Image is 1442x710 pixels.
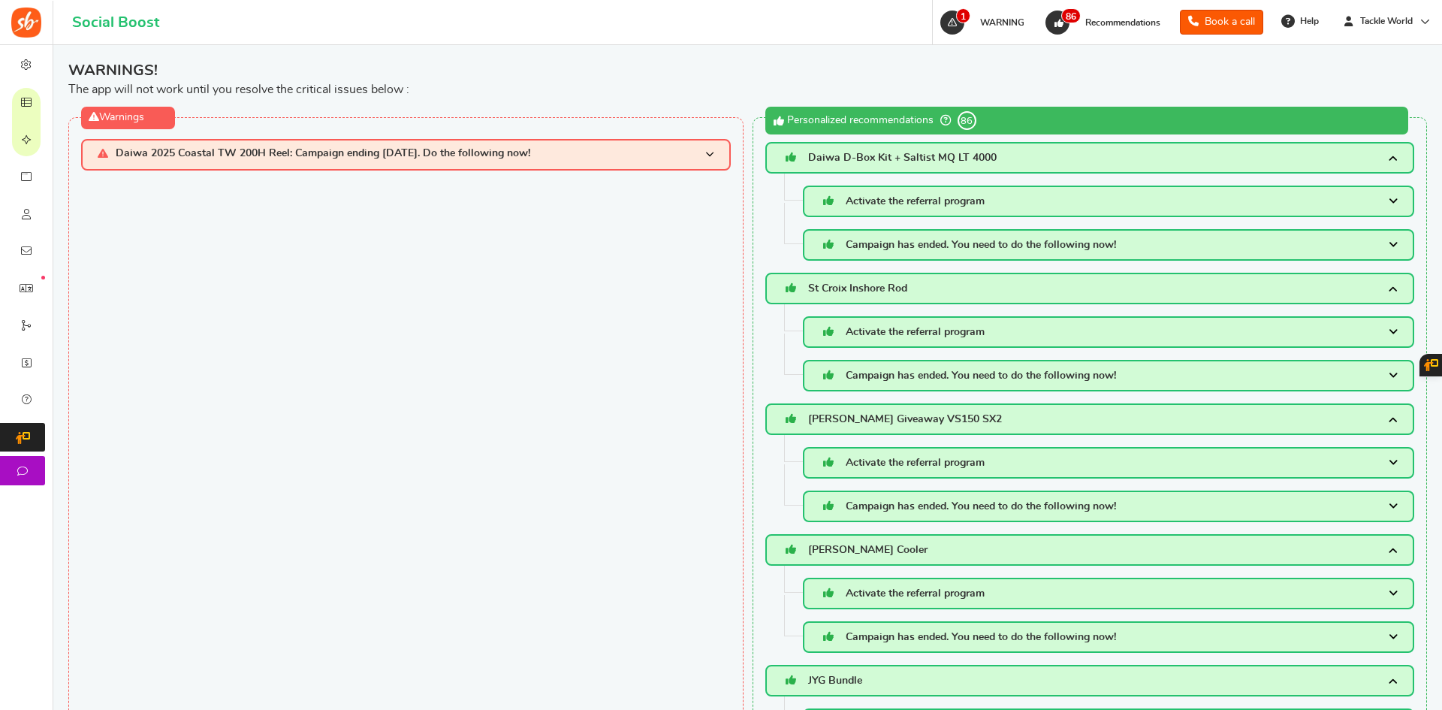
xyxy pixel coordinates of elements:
span: Daiwa 2025 Coastal TW 200H Reel: Campaign ending [DATE]. Do the following now! [116,148,530,161]
div: Personalized recommendations [765,107,1409,134]
span: Recommendations [1085,18,1160,27]
span: Campaign has ended. You need to do the following now! [846,240,1116,250]
span: Campaign has ended. You need to do the following now! [846,501,1116,512]
div: Warnings [81,107,175,129]
span: WARNINGS! [68,60,1427,81]
span: JYG Bundle [808,675,862,686]
span: [PERSON_NAME] Giveaway VS150 SX2 [808,414,1002,424]
h1: Social Boost [72,14,159,31]
span: Activate the referral program [846,327,985,337]
a: Help [1275,9,1326,33]
span: 86 [1061,8,1081,23]
span: Activate the referral program [846,588,985,599]
span: Daiwa D-Box Kit + Saltist MQ LT 4000 [808,153,997,163]
span: Tackle World [1354,15,1419,28]
span: Help [1296,15,1319,28]
span: WARNING [980,18,1024,27]
span: Campaign has ended. You need to do the following now! [846,370,1116,381]
a: 1 WARNING [939,11,1032,35]
a: Book a call [1180,10,1263,35]
span: 86 [958,111,976,130]
div: The app will not work until you resolve the critical issues below : [68,60,1427,98]
span: St Croix Inshore Rod [808,283,907,294]
span: 1 [956,8,970,23]
span: Activate the referral program [846,458,985,468]
span: [PERSON_NAME] Cooler [808,545,928,555]
span: Campaign has ended. You need to do the following now! [846,632,1116,642]
a: 86 Recommendations [1044,11,1168,35]
em: New [41,276,45,279]
img: Social Boost [11,8,41,38]
span: Activate the referral program [846,196,985,207]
